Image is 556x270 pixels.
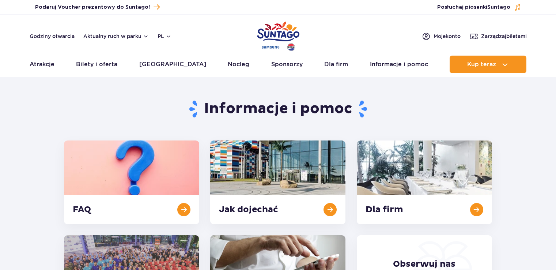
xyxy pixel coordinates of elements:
[257,18,299,52] a: Park of Poland
[271,56,303,73] a: Sponsorzy
[35,2,160,12] a: Podaruj Voucher prezentowy do Suntago!
[487,5,510,10] span: Suntago
[76,56,117,73] a: Bilety i oferta
[83,33,149,39] button: Aktualny ruch w parku
[422,32,461,41] a: Mojekonto
[469,32,527,41] a: Zarządzajbiletami
[30,56,54,73] a: Atrakcje
[30,33,75,40] a: Godziny otwarcia
[481,33,527,40] span: Zarządzaj biletami
[393,259,455,270] span: Obserwuj nas
[467,61,496,68] span: Kup teraz
[228,56,249,73] a: Nocleg
[64,100,492,119] h1: Informacje i pomoc
[434,33,461,40] span: Moje konto
[139,56,206,73] a: [GEOGRAPHIC_DATA]
[158,33,171,40] button: pl
[35,4,150,11] span: Podaruj Voucher prezentowy do Suntago!
[370,56,428,73] a: Informacje i pomoc
[450,56,526,73] button: Kup teraz
[437,4,510,11] span: Posłuchaj piosenki
[437,4,521,11] button: Posłuchaj piosenkiSuntago
[324,56,348,73] a: Dla firm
